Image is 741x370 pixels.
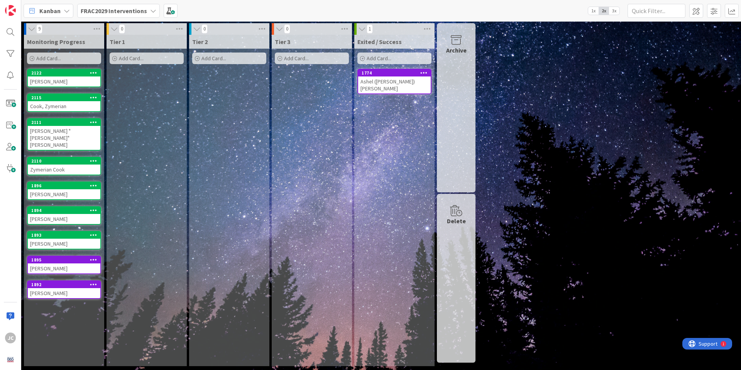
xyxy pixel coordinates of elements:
[28,70,100,76] div: 2122
[28,232,100,249] div: 1893[PERSON_NAME]
[28,182,100,189] div: 1896
[28,263,100,273] div: [PERSON_NAME]
[119,24,125,34] span: 0
[28,126,100,150] div: [PERSON_NAME] "[PERSON_NAME]" [PERSON_NAME]
[31,95,100,100] div: 2115
[28,165,100,175] div: Zymerian Cook
[27,182,101,200] a: 1896[PERSON_NAME]
[28,256,100,263] div: 1895
[31,158,100,164] div: 2110
[31,208,100,213] div: 1894
[27,69,101,87] a: 2122[PERSON_NAME]
[28,119,100,150] div: 2111[PERSON_NAME] "[PERSON_NAME]" [PERSON_NAME]
[28,288,100,298] div: [PERSON_NAME]
[28,119,100,126] div: 2111
[28,182,100,199] div: 1896[PERSON_NAME]
[5,333,16,343] div: JC
[192,38,208,46] span: Tier 2
[31,282,100,287] div: 1892
[609,7,619,15] span: 3x
[599,7,609,15] span: 2x
[367,24,373,34] span: 1
[31,233,100,238] div: 1893
[28,256,100,273] div: 1895[PERSON_NAME]
[81,7,147,15] b: FRAC2029 Interventions
[110,38,125,46] span: Tier 1
[284,24,290,34] span: 0
[31,183,100,188] div: 1896
[40,3,42,9] div: 1
[36,24,42,34] span: 9
[28,281,100,298] div: 1892[PERSON_NAME]
[362,70,431,76] div: 1774
[119,55,144,62] span: Add Card...
[28,281,100,288] div: 1892
[31,120,100,125] div: 2111
[27,231,101,249] a: 1893[PERSON_NAME]
[28,101,100,111] div: Cook, Zymerian
[27,118,101,151] a: 2111[PERSON_NAME] "[PERSON_NAME]" [PERSON_NAME]
[358,76,431,93] div: Ashel ([PERSON_NAME]) [PERSON_NAME]
[28,94,100,101] div: 2115
[201,55,226,62] span: Add Card...
[28,232,100,239] div: 1893
[28,158,100,175] div: 2110Zymerian Cook
[447,216,466,226] div: Delete
[27,93,101,112] a: 2115Cook, Zymerian
[367,55,391,62] span: Add Card...
[5,354,16,365] img: avatar
[28,158,100,165] div: 2110
[446,46,467,55] div: Archive
[31,257,100,263] div: 1895
[201,24,208,34] span: 0
[588,7,599,15] span: 1x
[27,206,101,225] a: 1894[PERSON_NAME]
[28,207,100,224] div: 1894[PERSON_NAME]
[358,70,431,76] div: 1774
[275,38,290,46] span: Tier 3
[27,256,101,274] a: 1895[PERSON_NAME]
[28,207,100,214] div: 1894
[28,214,100,224] div: [PERSON_NAME]
[28,76,100,87] div: [PERSON_NAME]
[5,5,16,16] img: Visit kanbanzone.com
[357,38,402,46] span: Exited / Success
[28,94,100,111] div: 2115Cook, Zymerian
[28,189,100,199] div: [PERSON_NAME]
[358,70,431,93] div: 1774Ashel ([PERSON_NAME]) [PERSON_NAME]
[39,6,61,15] span: Kanban
[36,55,61,62] span: Add Card...
[28,239,100,249] div: [PERSON_NAME]
[628,4,685,18] input: Quick Filter...
[284,55,309,62] span: Add Card...
[27,280,101,299] a: 1892[PERSON_NAME]
[357,69,431,94] a: 1774Ashel ([PERSON_NAME]) [PERSON_NAME]
[16,1,35,10] span: Support
[28,70,100,87] div: 2122[PERSON_NAME]
[27,157,101,175] a: 2110Zymerian Cook
[27,38,85,46] span: Monitoring Progress
[31,70,100,76] div: 2122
